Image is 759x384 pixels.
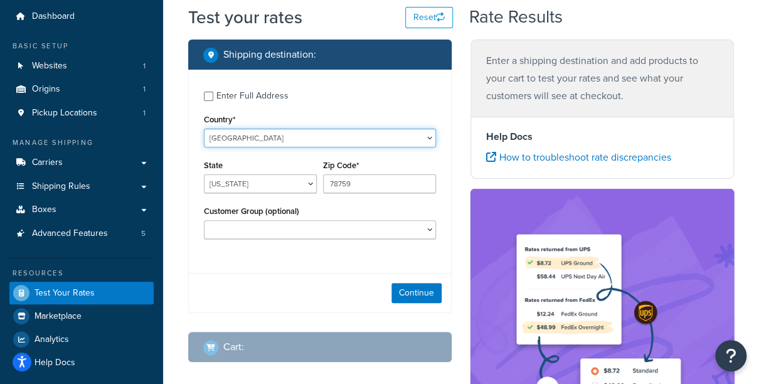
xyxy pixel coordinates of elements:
span: Analytics [34,334,69,345]
span: 1 [143,61,146,72]
li: Websites [9,55,154,78]
span: Boxes [32,205,56,215]
span: Advanced Features [32,228,108,239]
button: Continue [391,283,442,303]
span: 5 [141,228,146,239]
h2: Cart : [223,341,244,353]
input: Enter Full Address [204,92,213,101]
span: Origins [32,84,60,95]
a: Pickup Locations1 [9,102,154,125]
a: Shipping Rules [9,175,154,198]
span: Test Your Rates [34,288,95,299]
a: Analytics [9,328,154,351]
a: Help Docs [9,351,154,374]
span: Websites [32,61,67,72]
span: Marketplace [34,311,82,322]
a: Marketplace [9,305,154,328]
a: Dashboard [9,5,154,28]
li: Pickup Locations [9,102,154,125]
a: How to troubleshoot rate discrepancies [486,150,671,164]
a: Test Your Rates [9,282,154,304]
a: Boxes [9,198,154,221]
span: Help Docs [34,358,75,368]
label: Zip Code* [323,161,359,170]
label: Country* [204,115,235,124]
div: Resources [9,268,154,279]
span: Dashboard [32,11,75,22]
label: State [204,161,223,170]
h4: Help Docs [486,129,718,144]
h1: Test your rates [188,5,302,29]
li: Advanced Features [9,222,154,245]
h2: Rate Results [469,8,563,27]
button: Open Resource Center [715,340,746,371]
span: 1 [143,84,146,95]
a: Carriers [9,151,154,174]
a: Advanced Features5 [9,222,154,245]
a: Origins1 [9,78,154,101]
a: Websites1 [9,55,154,78]
label: Customer Group (optional) [204,206,299,216]
div: Manage Shipping [9,137,154,148]
span: 1 [143,108,146,119]
span: Pickup Locations [32,108,97,119]
li: Origins [9,78,154,101]
button: Reset [405,7,453,28]
span: Shipping Rules [32,181,90,192]
div: Enter Full Address [216,87,289,105]
span: Carriers [32,157,63,168]
div: Basic Setup [9,41,154,51]
h2: Shipping destination : [223,49,316,60]
p: Enter a shipping destination and add products to your cart to test your rates and see what your c... [486,52,718,105]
